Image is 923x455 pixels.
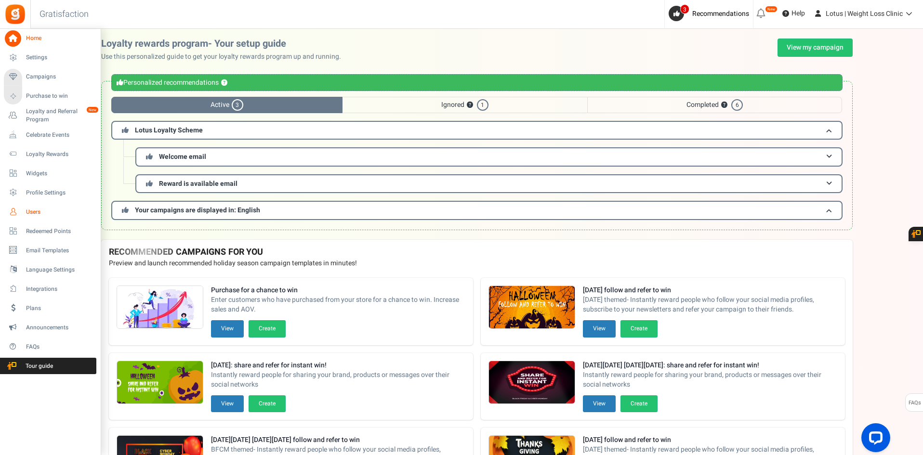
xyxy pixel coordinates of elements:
[731,99,743,111] span: 6
[26,73,93,81] span: Campaigns
[489,286,575,329] img: Recommended Campaigns
[4,281,96,297] a: Integrations
[4,261,96,278] a: Language Settings
[4,165,96,182] a: Widgets
[135,205,260,215] span: Your campaigns are displayed in: English
[232,99,243,111] span: 3
[4,362,72,370] span: Tour guide
[211,295,465,314] span: Enter customers who have purchased from your store for a chance to win. Increase sales and AOV.
[4,50,96,66] a: Settings
[159,152,206,162] span: Welcome email
[778,39,853,57] a: View my campaign
[583,295,837,314] span: [DATE] themed- Instantly reward people who follow your social media profiles, subscribe to your n...
[4,146,96,162] a: Loyalty Rewards
[101,52,349,62] p: Use this personalized guide to get your loyalty rewards program up and running.
[583,320,616,337] button: View
[583,435,837,445] strong: [DATE] follow and refer to win
[26,208,93,216] span: Users
[343,97,587,113] span: Ignored
[4,300,96,316] a: Plans
[583,370,837,390] span: Instantly reward people for sharing your brand, products or messages over their social networks
[26,34,93,42] span: Home
[117,286,203,329] img: Recommended Campaigns
[4,3,26,25] img: Gratisfaction
[26,169,93,178] span: Widgets
[159,179,237,189] span: Reward is available email
[583,286,837,295] strong: [DATE] follow and refer to win
[26,247,93,255] span: Email Templates
[26,324,93,332] span: Announcements
[778,6,809,21] a: Help
[26,189,93,197] span: Profile Settings
[249,320,286,337] button: Create
[211,435,465,445] strong: [DATE][DATE] [DATE][DATE] follow and refer to win
[4,88,96,104] a: Purchase to win
[109,247,845,257] h4: RECOMMENDED CAMPAIGNS FOR YOU
[4,107,96,124] a: Loyalty and Referral Program New
[4,338,96,355] a: FAQs
[26,304,93,312] span: Plans
[86,106,99,113] em: New
[26,107,96,124] span: Loyalty and Referral Program
[477,99,488,111] span: 1
[135,125,203,135] span: Lotus Loyalty Scheme
[826,9,903,19] span: Lotus | Weight Loss Clinic
[4,204,96,220] a: Users
[26,92,93,100] span: Purchase to win
[4,319,96,336] a: Announcements
[587,97,842,113] span: Completed
[721,102,727,108] button: ?
[4,30,96,47] a: Home
[4,223,96,239] a: Redeemed Points
[211,370,465,390] span: Instantly reward people for sharing your brand, products or messages over their social networks
[4,127,96,143] a: Celebrate Events
[211,395,244,412] button: View
[680,4,689,14] span: 3
[789,9,805,18] span: Help
[620,320,658,337] button: Create
[692,9,749,19] span: Recommendations
[583,361,837,370] strong: [DATE][DATE] [DATE][DATE]: share and refer for instant win!
[249,395,286,412] button: Create
[669,6,753,21] a: 3 Recommendations
[26,131,93,139] span: Celebrate Events
[489,361,575,404] img: Recommended Campaigns
[111,74,843,91] div: Personalized recommendations
[26,285,93,293] span: Integrations
[117,361,203,404] img: Recommended Campaigns
[765,6,778,13] em: New
[26,343,93,351] span: FAQs
[29,5,99,24] h3: Gratisfaction
[221,80,227,86] button: ?
[101,39,349,49] h2: Loyalty rewards program- Your setup guide
[467,102,473,108] button: ?
[26,150,93,158] span: Loyalty Rewards
[109,259,845,268] p: Preview and launch recommended holiday season campaign templates in minutes!
[583,395,616,412] button: View
[4,242,96,259] a: Email Templates
[211,361,465,370] strong: [DATE]: share and refer for instant win!
[4,69,96,85] a: Campaigns
[620,395,658,412] button: Create
[111,97,343,113] span: Active
[26,266,93,274] span: Language Settings
[211,286,465,295] strong: Purchase for a chance to win
[211,320,244,337] button: View
[908,394,921,412] span: FAQs
[26,53,93,62] span: Settings
[4,184,96,201] a: Profile Settings
[26,227,93,235] span: Redeemed Points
